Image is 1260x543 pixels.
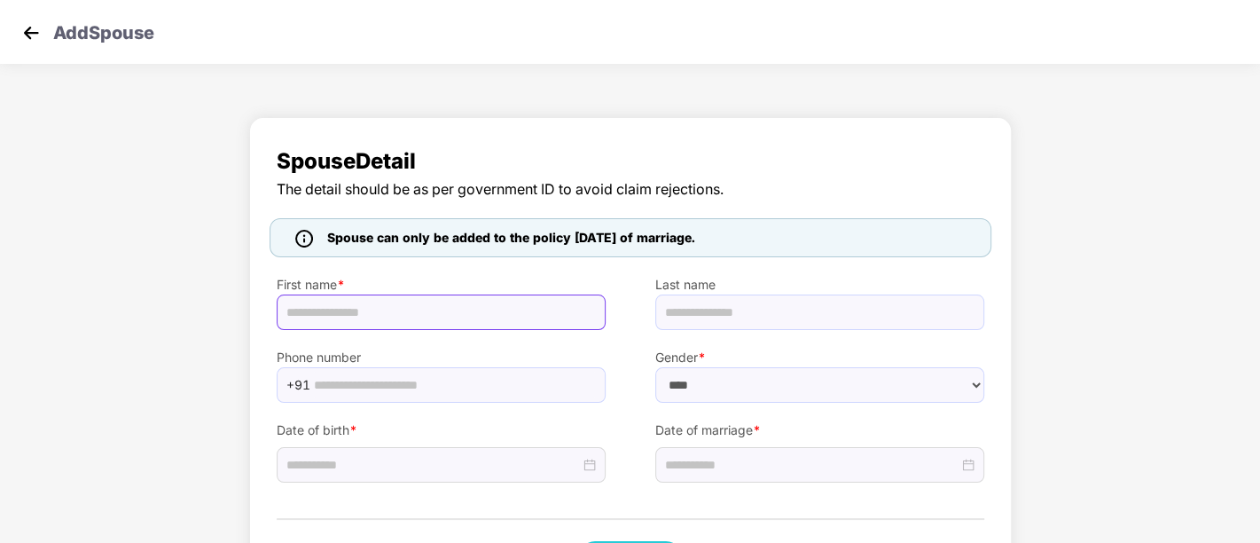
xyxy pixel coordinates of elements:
[655,348,984,367] label: Gender
[277,145,984,178] span: Spouse Detail
[295,230,313,248] img: icon
[18,20,44,46] img: svg+xml;base64,PHN2ZyB4bWxucz0iaHR0cDovL3d3dy53My5vcmcvMjAwMC9zdmciIHdpZHRoPSIzMCIgaGVpZ2h0PSIzMC...
[277,348,606,367] label: Phone number
[655,275,984,295] label: Last name
[277,178,984,201] span: The detail should be as per government ID to avoid claim rejections.
[327,228,695,248] span: Spouse can only be added to the policy [DATE] of marriage.
[277,421,606,440] label: Date of birth
[655,421,984,440] label: Date of marriage
[286,372,310,398] span: +91
[277,275,606,295] label: First name
[53,20,154,41] p: Add Spouse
